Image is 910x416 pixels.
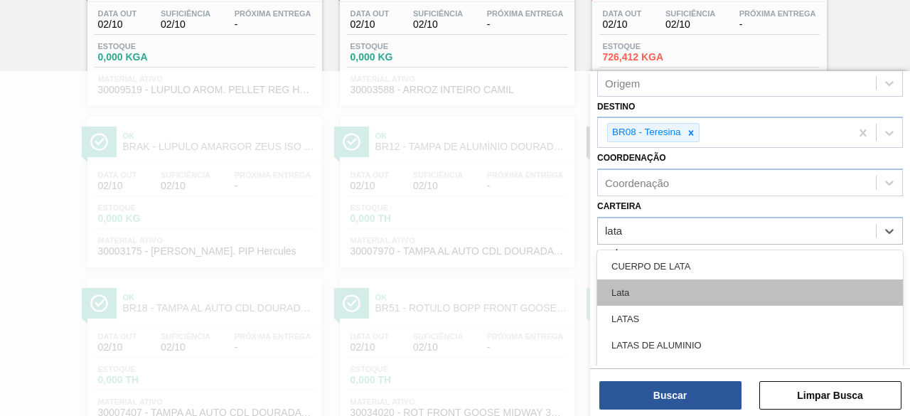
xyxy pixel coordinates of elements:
label: Carteira [597,201,641,211]
span: Suficiência [413,9,463,18]
span: Próxima Entrega [235,9,311,18]
span: 02/10 [413,19,463,30]
span: 726,412 KGA [603,52,702,63]
span: 0,000 KGA [98,52,198,63]
span: Estoque [350,42,450,50]
label: Destino [597,102,635,112]
span: 02/10 [603,19,642,30]
span: Estoque [98,42,198,50]
span: - [487,19,564,30]
div: Coordenação [605,177,669,189]
span: 02/10 [665,19,715,30]
div: LATAS [597,306,903,332]
span: Data out [350,9,390,18]
span: 02/10 [98,19,137,30]
span: - [739,19,816,30]
span: 02/10 [350,19,390,30]
div: Lata [597,279,903,306]
span: - [235,19,311,30]
span: Data out [603,9,642,18]
span: Próxima Entrega [487,9,564,18]
span: 02/10 [161,19,210,30]
div: BR08 - Teresina [608,124,683,142]
label: Coordenação [597,153,666,163]
span: Data out [98,9,137,18]
label: Família [597,250,631,260]
span: Próxima Entrega [739,9,816,18]
span: Suficiência [161,9,210,18]
div: LATAS DE ALUMINIO [597,332,903,358]
span: Estoque [603,42,702,50]
div: CUERPO DE LATA [597,253,903,279]
div: Tampa de [DEMOGRAPHIC_DATA] [597,358,903,385]
span: Suficiência [665,9,715,18]
div: Origem [605,77,640,89]
span: 0,000 KG [350,52,450,63]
